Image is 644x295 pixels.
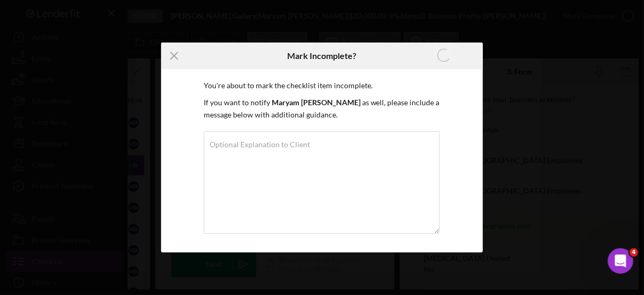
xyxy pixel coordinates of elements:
b: Maryam [PERSON_NAME] [272,98,361,107]
button: Marking Incomplete [405,45,483,66]
label: Optional Explanation to Client [210,140,310,149]
p: If you want to notify as well, please include a message below with additional guidance. [204,97,441,121]
h6: Mark Incomplete? [287,51,356,61]
p: You're about to mark the checklist item incomplete. [204,80,441,91]
iframe: Intercom live chat [608,248,633,274]
span: 4 [630,248,638,257]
